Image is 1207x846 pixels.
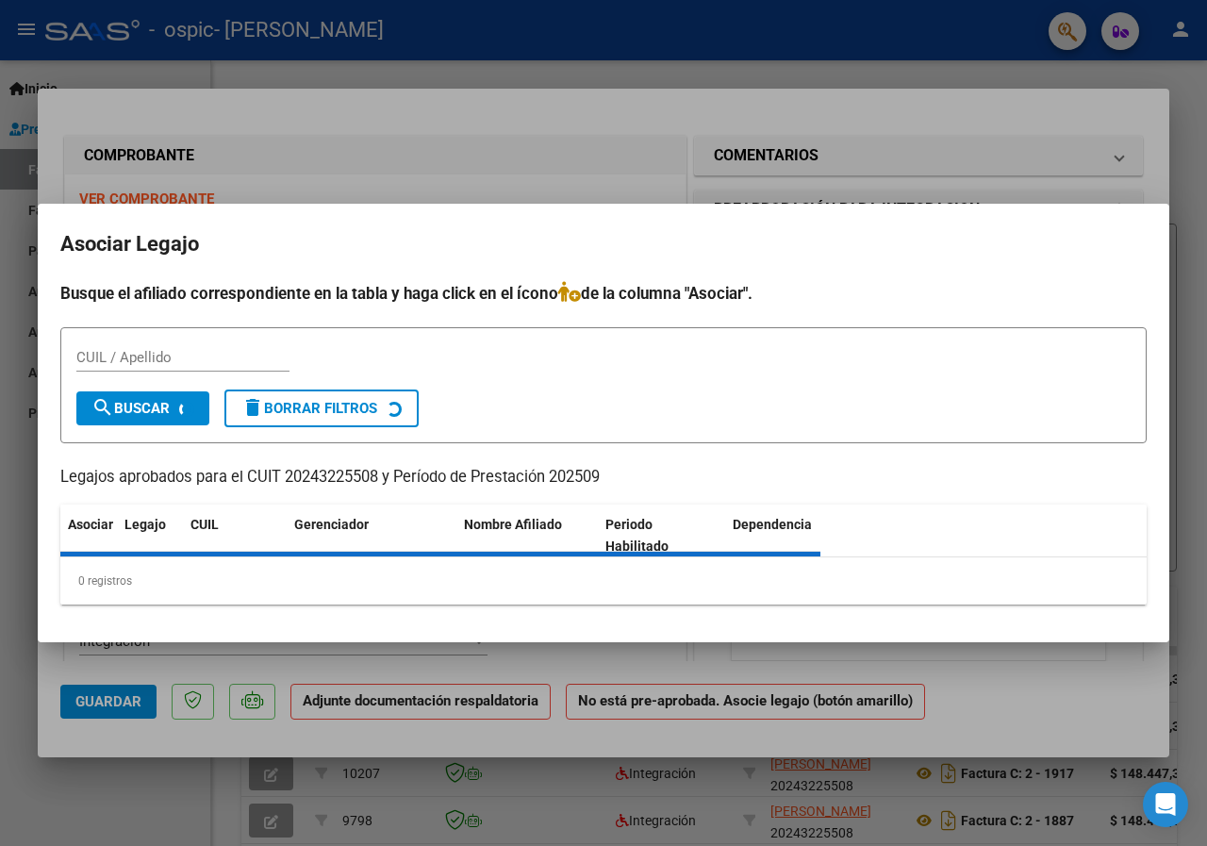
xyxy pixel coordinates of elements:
[68,517,113,532] span: Asociar
[241,396,264,419] mat-icon: delete
[1143,782,1188,827] div: Open Intercom Messenger
[598,505,725,567] datatable-header-cell: Periodo Habilitado
[190,517,219,532] span: CUIL
[60,226,1147,262] h2: Asociar Legajo
[91,396,114,419] mat-icon: search
[725,505,867,567] datatable-header-cell: Dependencia
[117,505,183,567] datatable-header-cell: Legajo
[183,505,287,567] datatable-header-cell: CUIL
[464,517,562,532] span: Nombre Afiliado
[60,557,1147,605] div: 0 registros
[91,400,170,417] span: Buscar
[733,517,812,532] span: Dependencia
[287,505,456,567] datatable-header-cell: Gerenciador
[60,505,117,567] datatable-header-cell: Asociar
[124,517,166,532] span: Legajo
[456,505,598,567] datatable-header-cell: Nombre Afiliado
[60,466,1147,489] p: Legajos aprobados para el CUIT 20243225508 y Período de Prestación 202509
[241,400,377,417] span: Borrar Filtros
[294,517,369,532] span: Gerenciador
[224,390,419,427] button: Borrar Filtros
[76,391,209,425] button: Buscar
[60,281,1147,306] h4: Busque el afiliado correspondiente en la tabla y haga click en el ícono de la columna "Asociar".
[605,517,669,554] span: Periodo Habilitado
